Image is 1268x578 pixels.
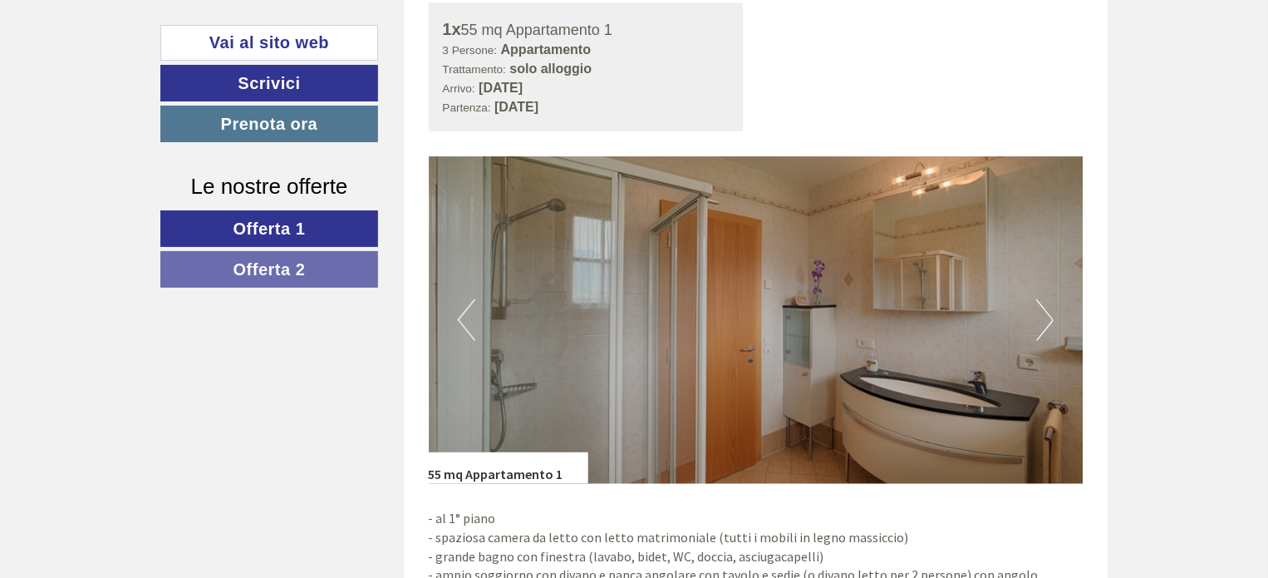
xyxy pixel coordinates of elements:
[429,156,1084,484] img: image
[233,260,306,279] span: Offerta 2
[429,452,588,484] div: 55 mq Appartamento 1
[443,44,498,57] small: 3 Persone:
[501,42,591,57] b: Appartamento
[443,63,507,76] small: Trattamento:
[458,299,475,341] button: Previous
[443,17,730,42] div: 55 mq Appartamento 1
[233,220,306,238] span: Offerta 1
[160,171,378,202] div: Le nostre offerte
[160,25,378,61] a: Vai al sito web
[510,62,592,76] b: solo alloggio
[479,81,523,95] b: [DATE]
[160,106,378,142] a: Prenota ora
[443,101,491,114] small: Partenza:
[443,20,461,38] b: 1x
[1036,299,1054,341] button: Next
[443,82,475,95] small: Arrivo:
[160,65,378,101] a: Scrivici
[494,100,538,114] b: [DATE]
